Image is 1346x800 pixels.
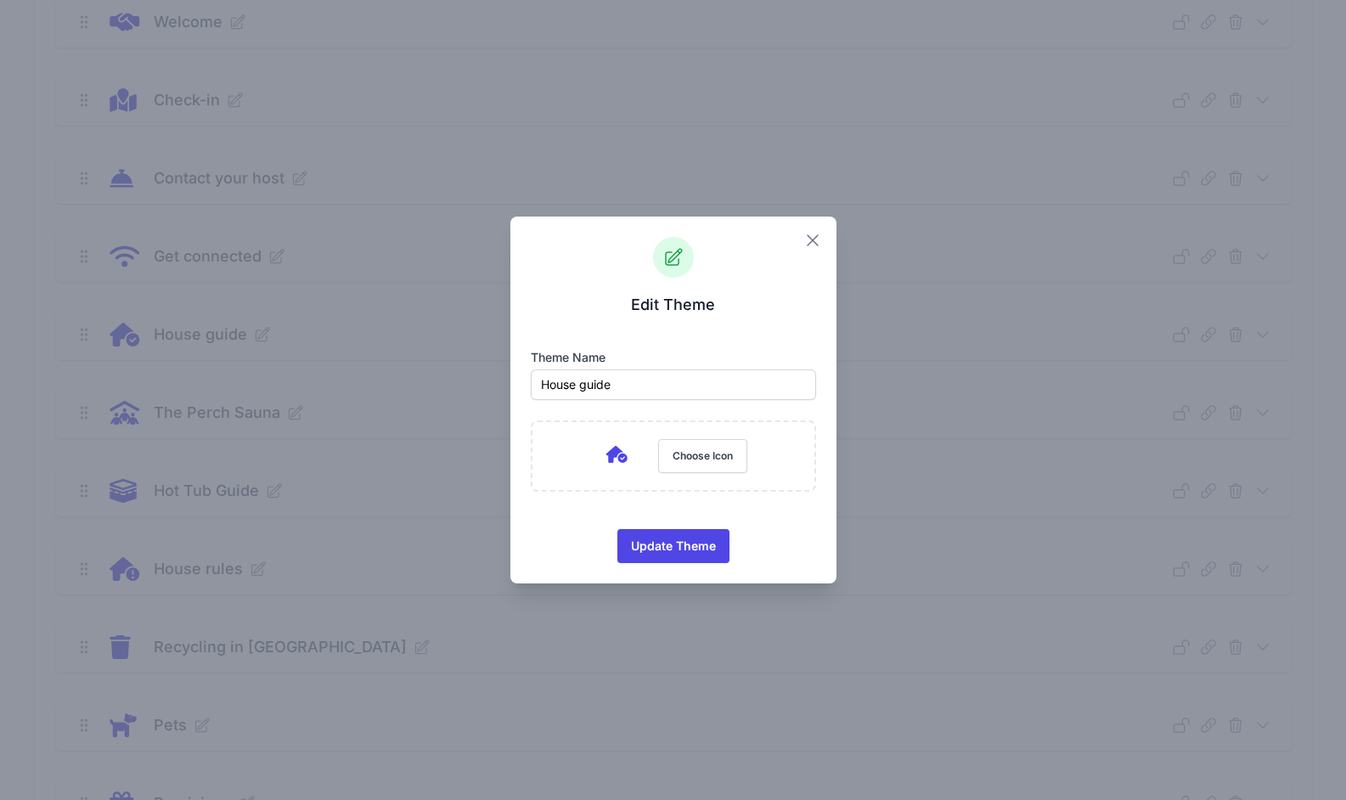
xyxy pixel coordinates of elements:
label: Theme name [531,349,816,366]
input: Pet Rules [531,369,816,400]
span: Update Theme [631,529,716,563]
h3: Edit Theme [531,295,816,315]
button: Choose Icon [658,439,747,473]
button: Update Theme [617,529,729,563]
